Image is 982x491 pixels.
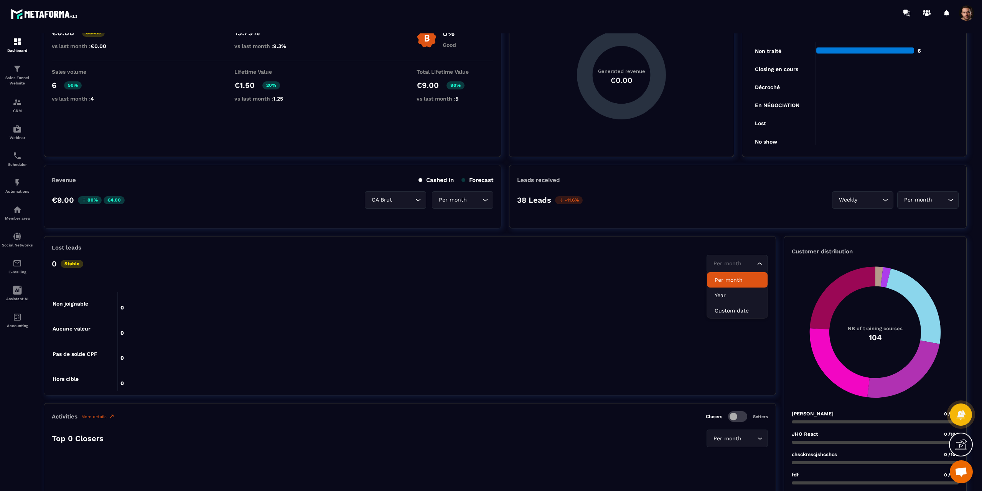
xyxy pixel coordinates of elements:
p: Dashboard [2,48,33,53]
tspan: Lost [755,120,766,126]
div: Search for option [365,191,426,209]
img: logo [11,7,80,21]
input: Search for option [934,196,946,204]
input: Search for option [394,196,414,204]
p: Closers [706,414,722,419]
p: Assistant AI [2,297,33,301]
span: CA Brut [370,196,394,204]
img: narrow-up-right-o.6b7c60e2.svg [109,413,115,420]
span: 5 [455,96,458,102]
span: 0 /104 [944,411,959,417]
a: formationformationSales Funnel Website [2,58,33,92]
tspan: Aucune valeur [53,326,91,332]
div: Search for option [897,191,959,209]
p: Accounting [2,324,33,328]
span: 0 /104 [944,452,959,457]
p: Lost leads [52,244,81,251]
a: emailemailE-mailing [2,253,33,280]
p: vs last month : [52,96,129,102]
p: CRM [2,109,33,113]
p: 80% [78,196,102,204]
img: formation [13,37,22,46]
p: vs last month : [52,43,129,49]
p: Cashed in [419,177,454,184]
img: automations [13,205,22,214]
a: schedulerschedulerScheduler [2,145,33,172]
p: Activities [52,413,77,420]
p: chsckmscjshcshcs [792,451,837,457]
tspan: Closing en cours [755,66,798,73]
a: automationsautomationsWebinar [2,119,33,145]
img: formation [13,64,22,73]
a: social-networksocial-networkSocial Networks [2,226,33,253]
p: Sales volume [52,69,129,75]
img: accountant [13,312,22,322]
span: €0.00 [91,43,106,49]
span: Per month [437,196,468,204]
p: 20% [262,81,280,89]
p: vs last month : [417,96,493,102]
img: automations [13,124,22,134]
p: [PERSON_NAME] [792,411,834,417]
input: Search for option [859,196,881,204]
span: Per month [712,435,743,443]
p: €9.00 [52,195,74,205]
tspan: No show [755,139,778,145]
p: JHO React [792,431,818,437]
span: Per month [902,196,934,204]
p: 50% [64,81,82,89]
span: 1.25 [273,96,283,102]
p: Social Networks [2,243,33,247]
p: €1.50 [234,81,255,90]
div: Search for option [707,255,768,273]
p: Setters [753,414,768,419]
div: Open chat [950,460,973,483]
p: Stable [61,260,83,268]
p: vs last month : [234,96,311,102]
p: 80% [447,81,465,89]
p: -11.6% [555,196,583,204]
p: Lifetime Value [234,69,311,75]
tspan: Non traité [755,48,781,54]
p: Good [443,42,456,48]
input: Search for option [743,435,755,443]
span: 0 /104 [944,431,959,437]
p: Total Lifetime Value [417,69,493,75]
p: Top 0 Closers [52,434,104,443]
p: €4.00 [104,196,125,204]
p: Revenue [52,177,76,184]
div: Search for option [432,191,493,209]
img: scheduler [13,151,22,160]
p: vs last month : [234,43,311,49]
p: Scheduler [2,162,33,167]
img: b-badge-o.b3b20ee6.svg [417,28,437,48]
p: €9.00 [417,81,439,90]
a: formationformationCRM [2,92,33,119]
div: Search for option [832,191,893,209]
input: Search for option [468,196,481,204]
tspan: En NÉGOCIATION [755,102,799,108]
p: 0 [52,259,57,268]
p: 38 Leads [517,195,551,205]
p: Leads received [517,177,560,184]
a: automationsautomationsMember area [2,199,33,226]
p: 0% [443,29,456,38]
a: automationsautomationsAutomations [2,172,33,199]
tspan: Pas de solde CPF [53,351,97,357]
img: social-network [13,232,22,241]
tspan: Non joignable [53,301,88,307]
p: fdf [792,472,799,478]
p: Automations [2,189,33,193]
a: Assistant AI [2,280,33,307]
img: formation [13,98,22,107]
input: Search for option [712,260,755,268]
img: email [13,259,22,268]
span: 9.3% [273,43,286,49]
a: accountantaccountantAccounting [2,307,33,334]
a: More details [81,413,115,420]
tspan: Hors cible [53,376,79,382]
div: Search for option [707,430,768,447]
p: Webinar [2,136,33,140]
p: Customer distribution [792,248,959,255]
p: E-mailing [2,270,33,274]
